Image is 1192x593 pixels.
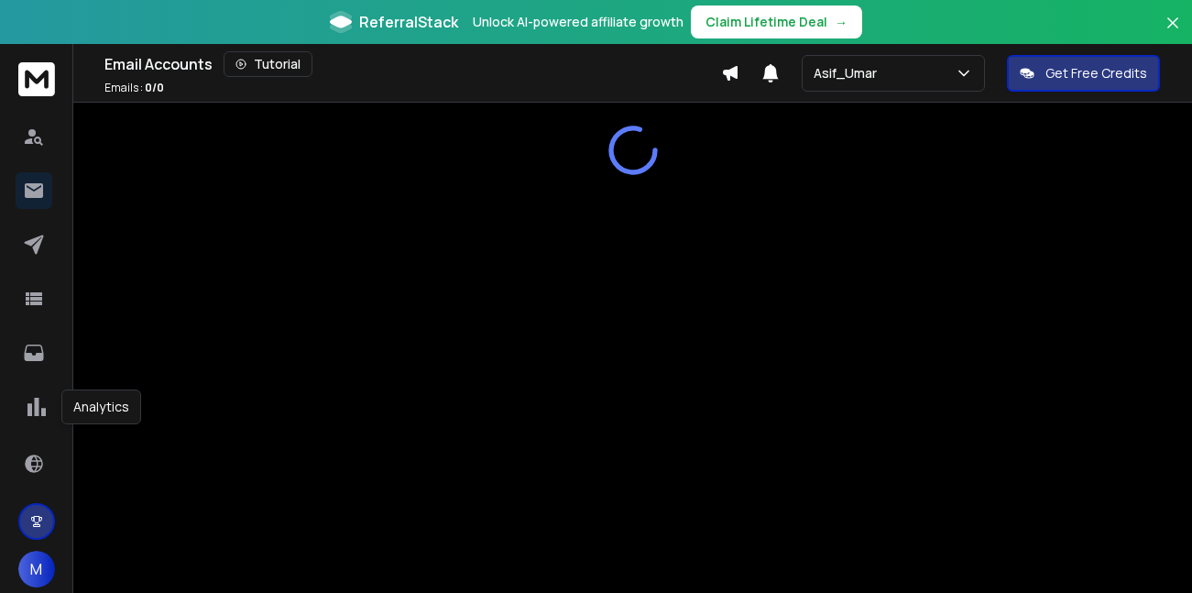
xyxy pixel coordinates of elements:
button: Get Free Credits [1007,55,1160,92]
p: Unlock AI-powered affiliate growth [473,13,683,31]
span: → [835,13,848,31]
span: 0 / 0 [145,80,164,95]
p: Get Free Credits [1045,64,1147,82]
span: ReferralStack [359,11,458,33]
button: Claim Lifetime Deal→ [691,5,862,38]
div: Email Accounts [104,51,721,77]
p: Asif_Umar [814,64,884,82]
div: Analytics [61,390,141,424]
button: Close banner [1161,11,1185,55]
button: Tutorial [224,51,312,77]
button: M [18,551,55,588]
p: Emails : [104,81,164,95]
